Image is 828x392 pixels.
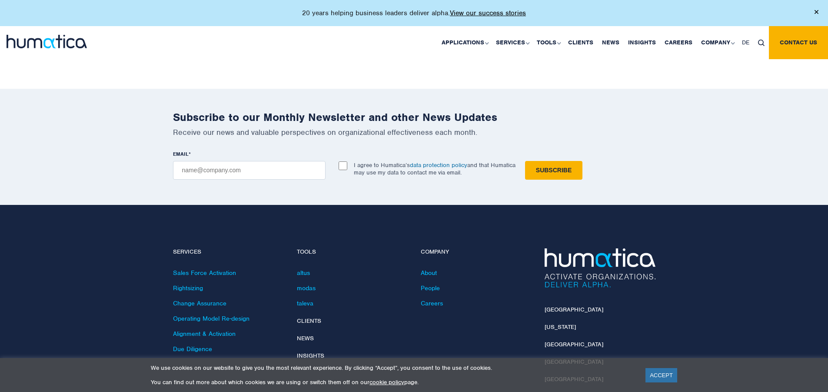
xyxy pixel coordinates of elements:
[421,269,437,277] a: About
[598,26,624,59] a: News
[339,161,347,170] input: I agree to Humatica’sdata protection policyand that Humatica may use my data to contact me via em...
[624,26,660,59] a: Insights
[297,352,324,359] a: Insights
[173,248,284,256] h4: Services
[545,306,603,313] a: [GEOGRAPHIC_DATA]
[660,26,697,59] a: Careers
[410,161,467,169] a: data protection policy
[173,284,203,292] a: Rightsizing
[354,161,515,176] p: I agree to Humatica’s and that Humatica may use my data to contact me via email.
[532,26,564,59] a: Tools
[758,40,765,46] img: search_icon
[525,161,582,180] input: Subscribe
[421,299,443,307] a: Careers
[297,317,321,325] a: Clients
[173,345,212,353] a: Due Diligence
[742,39,749,46] span: DE
[421,248,532,256] h4: Company
[173,161,326,180] input: name@company.com
[151,364,635,372] p: We use cookies on our website to give you the most relevant experience. By clicking “Accept”, you...
[545,248,655,288] img: Humatica
[297,299,313,307] a: taleva
[421,284,440,292] a: People
[437,26,492,59] a: Applications
[173,111,655,124] h2: Subscribe to our Monthly Newsletter and other News Updates
[297,335,314,342] a: News
[769,26,828,59] a: Contact us
[738,26,754,59] a: DE
[545,341,603,348] a: [GEOGRAPHIC_DATA]
[173,315,249,322] a: Operating Model Re-design
[297,269,310,277] a: altus
[564,26,598,59] a: Clients
[697,26,738,59] a: Company
[545,323,576,331] a: [US_STATE]
[151,379,635,386] p: You can find out more about which cookies we are using or switch them off on our page.
[369,379,404,386] a: cookie policy
[302,9,526,17] p: 20 years helping business leaders deliver alpha.
[7,35,87,48] img: logo
[173,299,226,307] a: Change Assurance
[173,269,236,277] a: Sales Force Activation
[297,248,408,256] h4: Tools
[173,330,236,338] a: Alignment & Activation
[645,368,677,382] a: ACCEPT
[297,284,316,292] a: modas
[450,9,526,17] a: View our success stories
[173,151,189,157] span: EMAIL
[173,127,655,137] p: Receive our news and valuable perspectives on organizational effectiveness each month.
[492,26,532,59] a: Services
